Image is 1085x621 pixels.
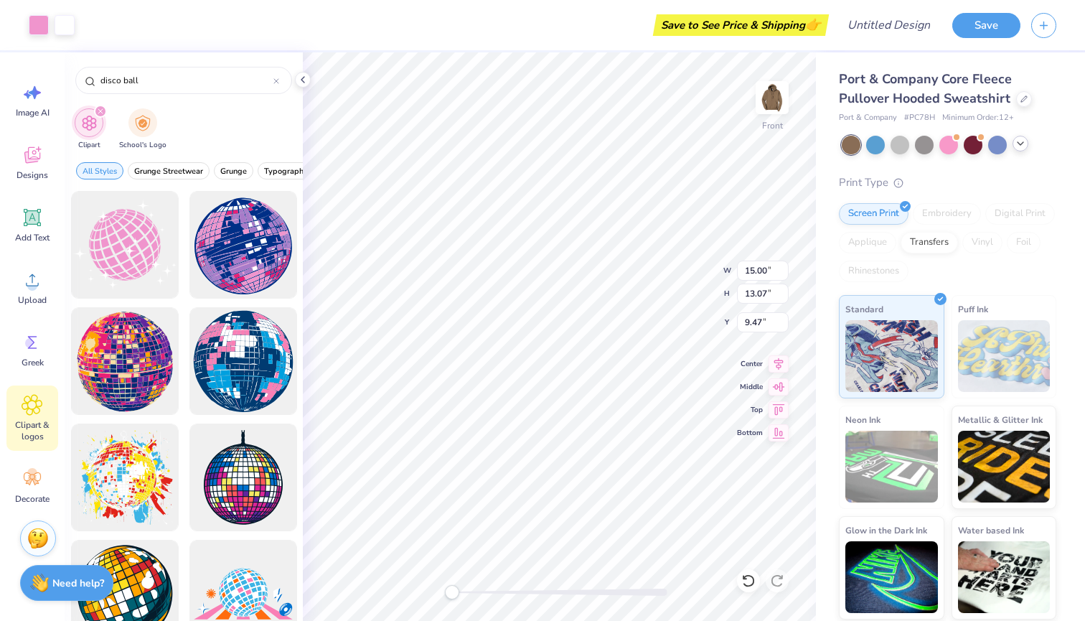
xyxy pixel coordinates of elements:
[839,112,897,124] span: Port & Company
[83,166,117,177] span: All Styles
[119,108,166,151] button: filter button
[737,404,763,416] span: Top
[52,576,104,590] strong: Need help?
[762,119,783,132] div: Front
[657,14,825,36] div: Save to See Price & Shipping
[119,140,166,151] span: School's Logo
[904,112,935,124] span: # PC78H
[839,203,908,225] div: Screen Print
[985,203,1055,225] div: Digital Print
[737,358,763,370] span: Center
[220,166,247,177] span: Grunge
[958,412,1043,427] span: Metallic & Glitter Ink
[214,162,253,179] button: filter button
[958,541,1051,613] img: Water based Ink
[805,16,821,33] span: 👉
[264,166,308,177] span: Typography
[22,357,44,368] span: Greek
[845,541,938,613] img: Glow in the Dark Ink
[99,73,273,88] input: Try "Stars"
[18,294,47,306] span: Upload
[258,162,314,179] button: filter button
[845,302,883,317] span: Standard
[16,107,50,118] span: Image AI
[15,232,50,243] span: Add Text
[845,523,927,538] span: Glow in the Dark Ink
[845,320,938,392] img: Standard
[81,115,98,131] img: Clipart Image
[942,112,1014,124] span: Minimum Order: 12 +
[15,493,50,505] span: Decorate
[958,523,1024,538] span: Water based Ink
[445,585,459,599] div: Accessibility label
[128,162,210,179] button: filter button
[952,13,1020,38] button: Save
[958,431,1051,503] img: Metallic & Glitter Ink
[901,232,958,253] div: Transfers
[958,302,988,317] span: Puff Ink
[758,83,786,112] img: Front
[839,174,1056,191] div: Print Type
[737,381,763,393] span: Middle
[836,11,941,39] input: Untitled Design
[839,232,896,253] div: Applique
[78,140,100,151] span: Clipart
[737,427,763,439] span: Bottom
[17,169,48,181] span: Designs
[913,203,981,225] div: Embroidery
[962,232,1002,253] div: Vinyl
[958,320,1051,392] img: Puff Ink
[9,419,56,442] span: Clipart & logos
[75,108,103,151] div: filter for Clipart
[839,261,908,282] div: Rhinestones
[135,115,151,131] img: School's Logo Image
[75,108,103,151] button: filter button
[845,412,880,427] span: Neon Ink
[845,431,938,503] img: Neon Ink
[1007,232,1041,253] div: Foil
[839,70,1012,107] span: Port & Company Core Fleece Pullover Hooded Sweatshirt
[119,108,166,151] div: filter for School's Logo
[76,162,123,179] button: filter button
[134,166,203,177] span: Grunge Streetwear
